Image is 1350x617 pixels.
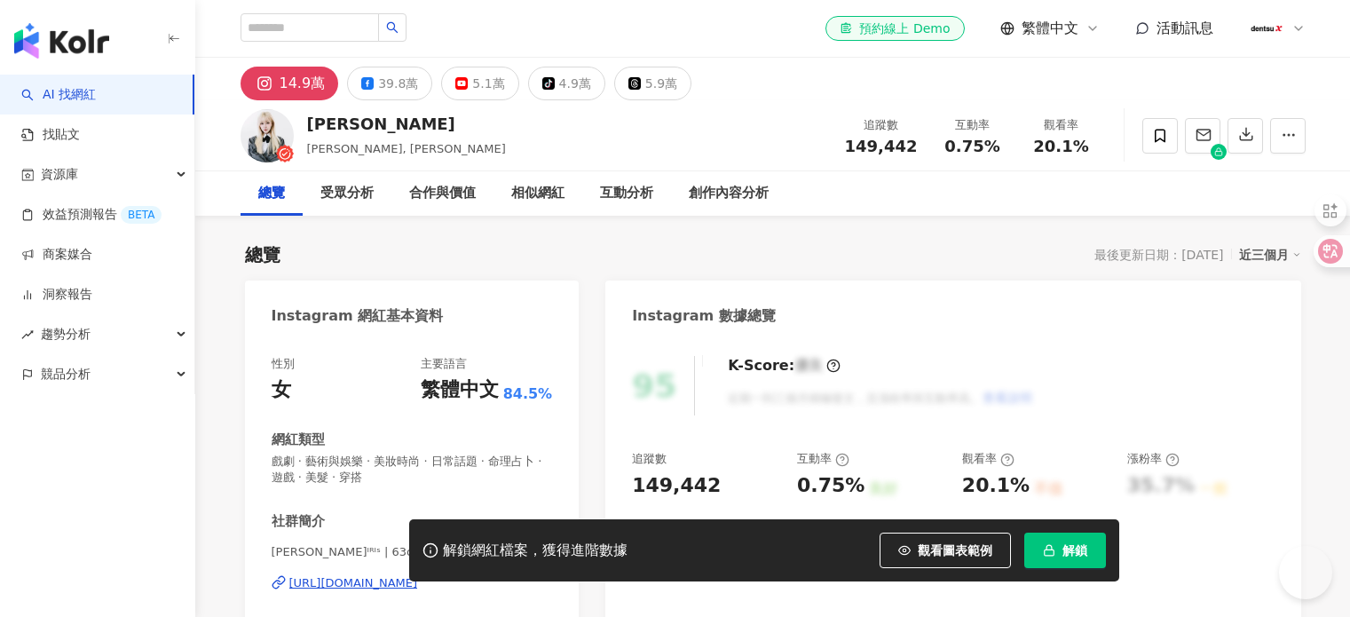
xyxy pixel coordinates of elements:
div: 女 [272,376,291,404]
div: 4.9萬 [559,71,591,96]
div: Instagram 數據總覽 [632,306,776,326]
span: 解鎖 [1062,543,1087,558]
div: 5.9萬 [645,71,677,96]
a: 商案媒合 [21,246,92,264]
div: [URL][DOMAIN_NAME] [289,575,418,591]
div: 追蹤數 [845,116,918,134]
a: 洞察報告 [21,286,92,304]
div: 20.1% [962,472,1030,500]
div: 解鎖網紅檔案，獲得進階數據 [443,542,628,560]
div: 追蹤數 [632,451,667,467]
div: K-Score : [728,356,841,376]
div: 0.75% [797,472,864,500]
div: 總覽 [245,242,280,267]
span: 戲劇 · 藝術與娛樂 · 美妝時尚 · 日常話題 · 命理占卜 · 遊戲 · 美髮 · 穿搭 [272,454,553,486]
span: rise [21,328,34,341]
div: 網紅類型 [272,431,325,449]
div: 相似網紅 [511,183,564,204]
div: 互動率 [797,451,849,467]
div: 互動分析 [600,183,653,204]
div: 合作與價值 [409,183,476,204]
button: 39.8萬 [347,67,432,100]
a: searchAI 找網紅 [21,86,96,104]
div: 預約線上 Demo [840,20,950,37]
a: 找貼文 [21,126,80,144]
div: 總覽 [258,183,285,204]
div: 近三個月 [1239,243,1301,266]
button: 14.9萬 [241,67,339,100]
span: [PERSON_NAME], [PERSON_NAME] [307,142,506,155]
div: 受眾分析 [320,183,374,204]
div: Instagram 網紅基本資料 [272,306,444,326]
span: 0.75% [944,138,999,155]
div: 互動率 [939,116,1007,134]
div: 漲粉率 [1127,451,1180,467]
div: 繁體中文 [421,376,499,404]
button: 5.1萬 [441,67,518,100]
div: 社群簡介 [272,512,325,531]
div: 觀看率 [962,451,1014,467]
div: 14.9萬 [280,71,326,96]
span: 資源庫 [41,154,78,194]
div: 創作內容分析 [689,183,769,204]
img: logo [14,23,109,59]
img: 180x180px_JPG.jpg [1250,12,1283,45]
a: 效益預測報告BETA [21,206,162,224]
div: 最後更新日期：[DATE] [1094,248,1223,262]
div: [PERSON_NAME] [307,113,506,135]
button: 解鎖 [1024,533,1106,568]
span: 20.1% [1033,138,1088,155]
span: 觀看圖表範例 [918,543,992,558]
span: search [386,21,399,34]
div: 39.8萬 [378,71,418,96]
span: 活動訊息 [1157,20,1213,36]
img: KOL Avatar [241,109,294,162]
div: 性別 [272,356,295,372]
span: 84.5% [503,384,553,404]
button: 5.9萬 [614,67,691,100]
button: 觀看圖表範例 [880,533,1011,568]
a: 預約線上 Demo [825,16,964,41]
span: 149,442 [845,137,918,155]
span: 趨勢分析 [41,314,91,354]
div: 主要語言 [421,356,467,372]
div: 149,442 [632,472,721,500]
span: 繁體中文 [1022,19,1078,38]
div: 5.1萬 [472,71,504,96]
a: [URL][DOMAIN_NAME] [272,575,553,591]
span: 競品分析 [41,354,91,394]
button: 4.9萬 [528,67,605,100]
div: 觀看率 [1028,116,1095,134]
